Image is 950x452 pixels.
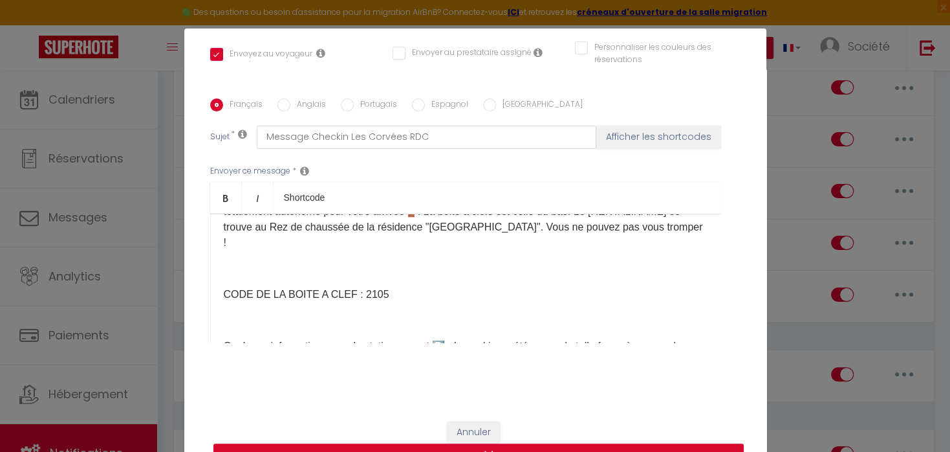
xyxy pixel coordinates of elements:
[447,422,501,444] button: Annuler
[224,287,707,302] p: CODE DE LA BOITE A CLEF : 2105
[238,129,247,139] i: Subject
[316,48,325,58] i: Envoyer au voyageur
[596,126,721,149] button: Afficher les shortcodes
[300,166,309,176] i: Message
[425,98,468,113] label: Espagnol
[496,98,583,113] label: [GEOGRAPHIC_DATA]
[210,131,230,144] label: Sujet
[534,47,543,58] i: Envoyer au prestataire si il est assigné
[224,339,707,401] p: Quelques informations pour le stationnement ​🅿️​​ : Le parking a été conçu de telle façon à ce qu...
[242,182,274,213] a: Italic
[354,98,397,113] label: Portugais
[10,5,49,44] button: Ouvrir le widget de chat LiveChat
[223,98,263,113] label: Français
[223,48,312,62] label: Envoyez au voyageur
[274,182,336,213] a: Shortcode
[210,165,290,177] label: Envoyer ce message
[210,182,242,213] a: Bold
[224,188,707,251] p: Comme convenu, voici les instructions : Nous travaillons avec une boite à clef🔑​​. De ce fait vou...
[290,98,326,113] label: Anglais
